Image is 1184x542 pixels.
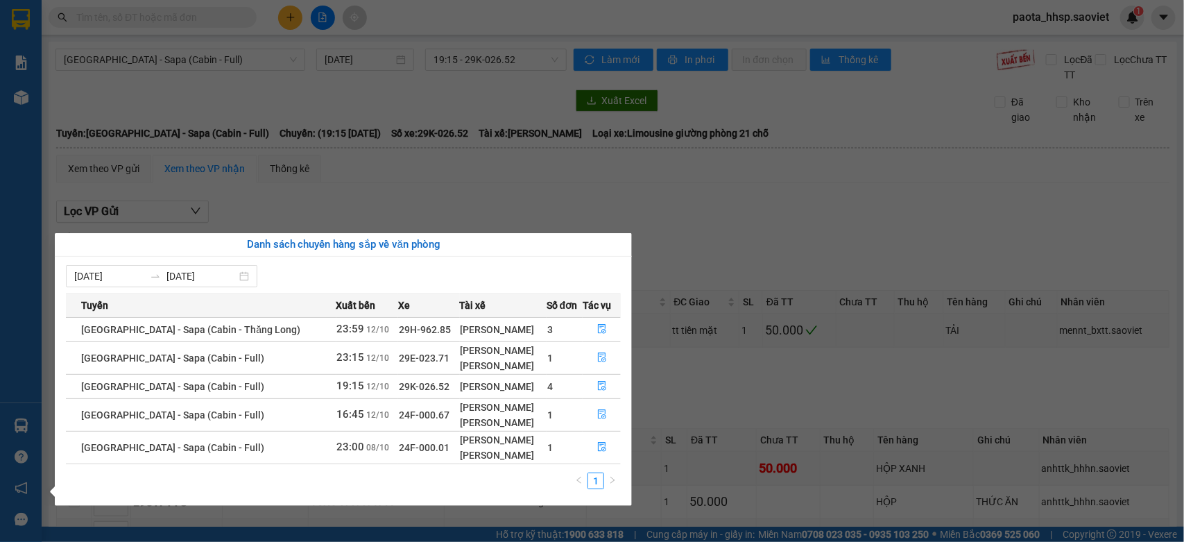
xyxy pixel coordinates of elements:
[597,324,607,335] span: file-done
[583,319,620,341] button: file-done
[461,415,546,430] div: [PERSON_NAME]
[587,473,604,489] li: 1
[583,404,620,426] button: file-done
[367,382,390,391] span: 12/10
[547,381,553,392] span: 4
[81,409,264,421] span: [GEOGRAPHIC_DATA] - Sapa (Cabin - Full)
[547,409,553,421] span: 1
[604,473,621,489] li: Next Page
[547,324,553,335] span: 3
[583,437,620,459] button: file-done
[81,442,264,453] span: [GEOGRAPHIC_DATA] - Sapa (Cabin - Full)
[399,409,449,421] span: 24F-000.67
[367,353,390,363] span: 12/10
[367,443,390,452] span: 08/10
[81,324,300,335] span: [GEOGRAPHIC_DATA] - Sapa (Cabin - Thăng Long)
[461,379,546,394] div: [PERSON_NAME]
[461,448,546,463] div: [PERSON_NAME]
[583,298,611,313] span: Tác vụ
[461,322,546,337] div: [PERSON_NAME]
[66,237,621,253] div: Danh sách chuyến hàng sắp về văn phòng
[608,476,617,484] span: right
[575,476,583,484] span: left
[337,323,365,335] span: 23:59
[337,441,365,453] span: 23:00
[597,442,607,453] span: file-done
[150,271,161,282] span: to
[367,325,390,334] span: 12/10
[336,298,376,313] span: Xuất bến
[547,353,553,364] span: 1
[547,298,578,313] span: Số đơn
[461,400,546,415] div: [PERSON_NAME]
[81,353,264,364] span: [GEOGRAPHIC_DATA] - Sapa (Cabin - Full)
[571,473,587,489] li: Previous Page
[81,298,108,313] span: Tuyến
[337,351,365,364] span: 23:15
[460,298,486,313] span: Tài xế
[74,269,144,284] input: Từ ngày
[583,375,620,398] button: file-done
[571,473,587,489] button: left
[461,358,546,373] div: [PERSON_NAME]
[461,343,546,358] div: [PERSON_NAME]
[150,271,161,282] span: swap-right
[399,442,449,453] span: 24F-000.01
[399,353,449,364] span: 29E-023.71
[604,473,621,489] button: right
[367,410,390,420] span: 12/10
[81,381,264,392] span: [GEOGRAPHIC_DATA] - Sapa (Cabin - Full)
[166,269,237,284] input: Đến ngày
[461,432,546,448] div: [PERSON_NAME]
[597,381,607,392] span: file-done
[547,442,553,453] span: 1
[597,353,607,364] span: file-done
[398,298,410,313] span: Xe
[337,408,365,421] span: 16:45
[597,409,607,421] span: file-done
[337,380,365,392] span: 19:15
[583,347,620,369] button: file-done
[399,381,449,392] span: 29K-026.52
[399,324,451,335] span: 29H-962.85
[588,473,603,489] a: 1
